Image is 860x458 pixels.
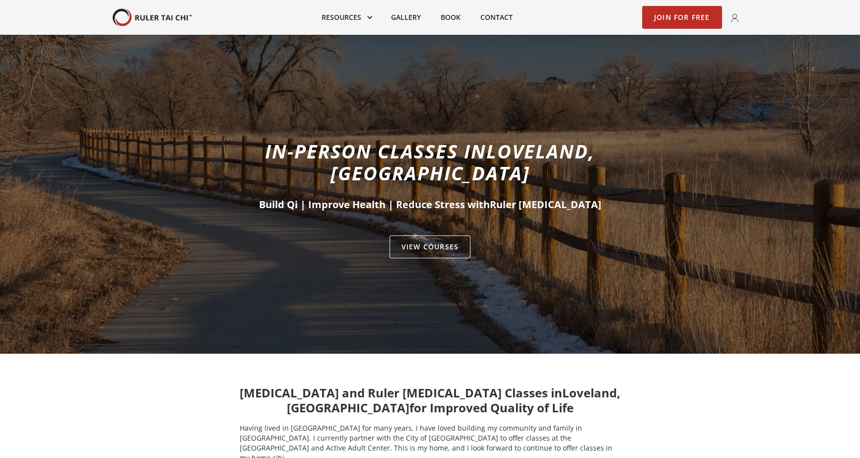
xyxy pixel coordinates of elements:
a: Join for Free [642,6,722,29]
a: VIEW Courses [390,235,470,258]
div: Resources [312,6,381,28]
a: Book [431,6,470,28]
a: home [113,8,192,27]
span: Ruler [MEDICAL_DATA] [490,198,601,211]
img: Your Brand Name [113,8,192,27]
a: Contact [470,6,523,28]
h1: In-person classes in [198,140,662,184]
h2: Build Qi | Improve Health | Reduce Stress with [198,198,662,212]
span: Loveland, [GEOGRAPHIC_DATA] [287,384,621,416]
span: Loveland, [GEOGRAPHIC_DATA] [331,138,595,186]
a: Gallery [381,6,431,28]
h3: [MEDICAL_DATA] and Ruler [MEDICAL_DATA] Classes in for Improved Quality of Life [176,385,684,415]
